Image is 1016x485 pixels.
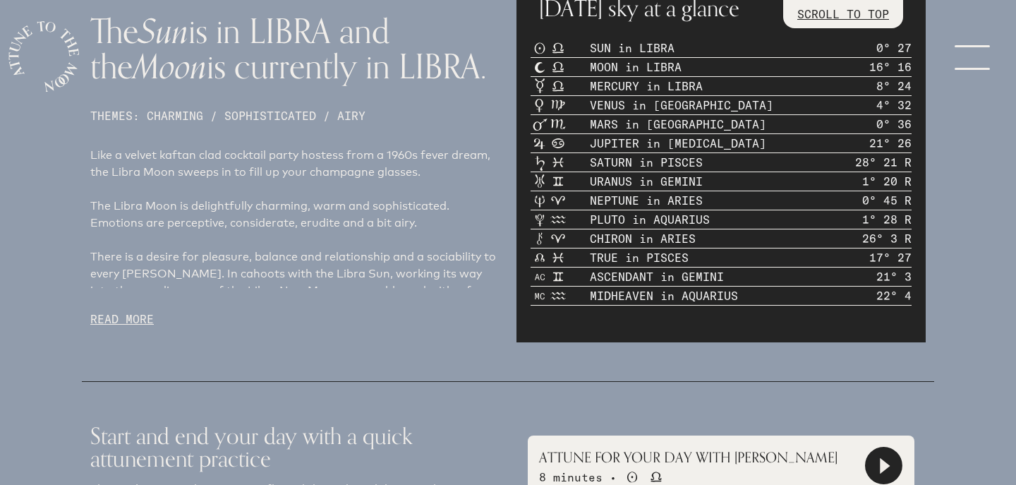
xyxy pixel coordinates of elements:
p: 8° 24 [876,78,912,95]
p: 22° 4 [876,287,912,304]
p: 16° 16 [869,59,912,76]
p: MERCURY in LIBRA [590,78,703,95]
p: SCROLL TO TOP [797,6,889,23]
p: 26° 3 R [862,230,912,247]
p: ASCENDANT in GEMINI [590,268,724,285]
p: TRUE in PISCES [590,249,689,266]
p: 1° 20 R [862,173,912,190]
p: 0° 36 [876,116,912,133]
p: MOON in LIBRA [590,59,682,76]
p: 1° 28 R [862,211,912,228]
p: 0° 45 R [862,192,912,209]
p: ATTUNE FOR YOUR DAY WITH [PERSON_NAME] [539,447,837,468]
p: JUPITER in [MEDICAL_DATA] [590,135,766,152]
p: SATURN in PISCES [590,154,703,171]
p: MARS in [GEOGRAPHIC_DATA] [590,116,766,133]
h1: Start and end your day with a quick attunement practice [90,413,500,481]
p: 28° 21 R [855,154,912,171]
h1: The is in LIBRA and the is currently in LIBRA. [90,14,500,85]
p: Like a velvet kaftan clad cocktail party hostess from a 1960s fever dream, the Libra Moon sweeps ... [90,147,500,181]
p: 21° 3 [876,268,912,285]
p: There is a desire for pleasure, balance and relationship and a sociability to every [PERSON_NAME]... [90,249,500,333]
span: Sun [138,4,188,60]
p: PLUTO in AQUARIUS [590,211,710,228]
p: CHIRON in ARIES [590,230,696,247]
p: READ MORE [90,311,500,328]
p: SUN in LIBRA [590,40,675,56]
p: MIDHEAVEN in AQUARIUS [590,287,738,304]
p: 0° 27 [876,40,912,56]
p: VENUS in [GEOGRAPHIC_DATA] [590,97,773,114]
p: NEPTUNE in ARIES [590,192,703,209]
p: 4° 32 [876,97,912,114]
p: 21° 26 [869,135,912,152]
span: 8 minutes • [539,470,617,484]
p: URANUS in GEMINI [590,173,703,190]
p: 17° 27 [869,249,912,266]
div: THEMES: CHARMING / SOPHISTICATED / AIRY [90,107,500,124]
span: Moon [133,40,207,95]
p: The Libra Moon is delightfully charming, warm and sophisticated. Emotions are perceptive, conside... [90,198,500,232]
